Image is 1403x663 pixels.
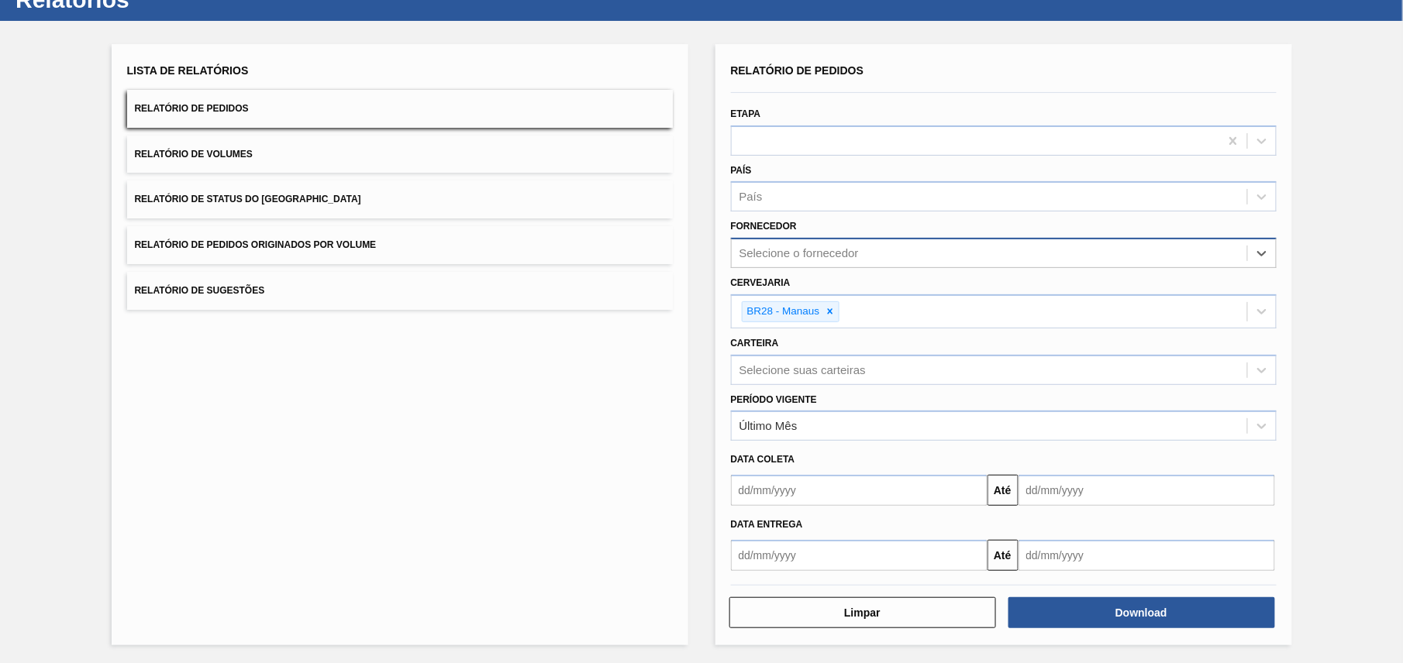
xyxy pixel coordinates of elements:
button: Relatório de Status do [GEOGRAPHIC_DATA] [127,180,673,218]
span: Lista de Relatórios [127,64,249,77]
span: Data entrega [731,519,803,530]
button: Relatório de Sugestões [127,272,673,310]
span: Relatório de Pedidos Originados por Volume [135,239,377,250]
button: Download [1008,597,1275,628]
div: Selecione suas carteiras [739,363,866,376]
button: Relatório de Pedidos [127,90,673,128]
span: Relatório de Pedidos [731,64,864,77]
label: Cervejaria [731,277,791,288]
button: Até [988,475,1019,506]
span: Relatório de Sugestões [135,285,265,296]
div: País [739,191,763,204]
div: BR28 - Manaus [743,302,822,321]
div: Selecione o fornecedor [739,247,859,260]
span: Relatório de Pedidos [135,103,249,114]
input: dd/mm/yyyy [1019,540,1275,571]
span: Data coleta [731,454,795,465]
label: Fornecedor [731,221,797,232]
input: dd/mm/yyyy [1019,475,1275,506]
button: Limpar [729,597,996,628]
span: Relatório de Status do [GEOGRAPHIC_DATA] [135,194,361,204]
input: dd/mm/yyyy [731,540,988,571]
button: Até [988,540,1019,571]
button: Relatório de Pedidos Originados por Volume [127,226,673,264]
button: Relatório de Volumes [127,136,673,173]
label: Período Vigente [731,394,817,405]
div: Último Mês [739,420,798,433]
span: Relatório de Volumes [135,149,253,160]
label: País [731,165,752,176]
label: Etapa [731,108,761,119]
input: dd/mm/yyyy [731,475,988,506]
label: Carteira [731,338,779,349]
